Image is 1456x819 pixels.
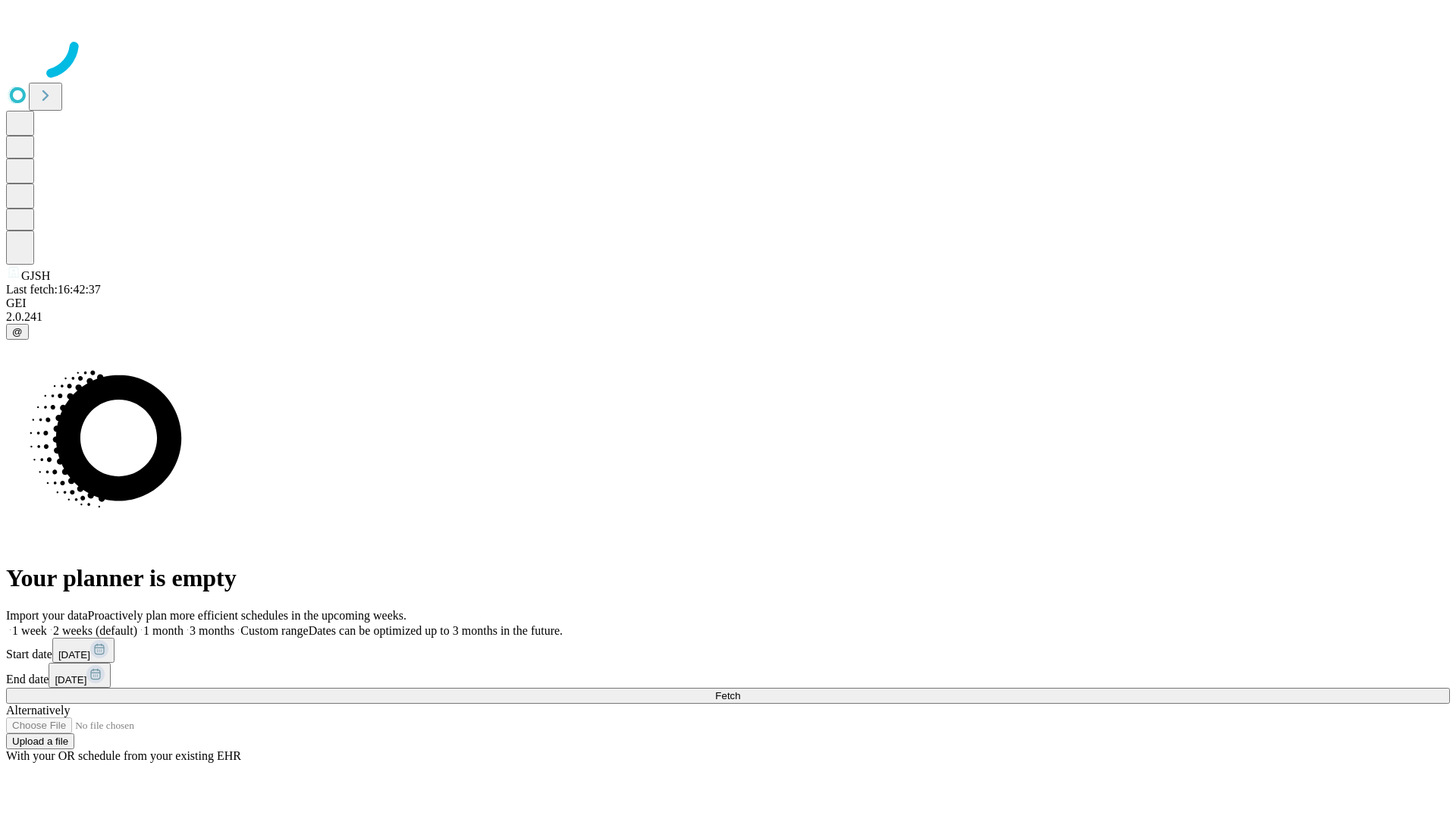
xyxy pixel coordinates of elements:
[6,324,29,340] button: @
[12,326,23,337] span: @
[190,624,234,637] span: 3 months
[6,663,1450,688] div: End date
[143,624,184,637] span: 1 month
[6,733,74,749] button: Upload a file
[309,624,563,637] span: Dates can be optimized up to 3 months in the future.
[88,609,406,622] span: Proactively plan more efficient schedules in the upcoming weeks.
[53,624,137,637] span: 2 weeks (default)
[240,624,308,637] span: Custom range
[58,649,90,661] span: [DATE]
[6,297,1450,310] div: GEI
[6,688,1450,704] button: Fetch
[6,564,1450,592] h1: Your planner is empty
[6,704,70,717] span: Alternatively
[52,638,115,663] button: [DATE]
[6,310,1450,324] div: 2.0.241
[12,624,47,637] span: 1 week
[55,674,86,686] span: [DATE]
[6,283,101,296] span: Last fetch: 16:42:37
[49,663,111,688] button: [DATE]
[6,609,88,622] span: Import your data
[715,690,740,701] span: Fetch
[6,749,241,762] span: With your OR schedule from your existing EHR
[6,638,1450,663] div: Start date
[21,269,50,282] span: GJSH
